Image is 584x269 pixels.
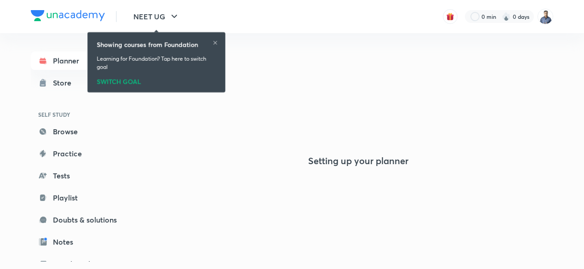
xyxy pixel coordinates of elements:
img: Rajiv Kumar Tiwari [538,9,553,24]
a: Planner [31,52,137,70]
a: Browse [31,122,137,141]
a: Doubts & solutions [31,211,137,229]
h6: Showing courses from Foundation [97,40,198,49]
a: Company Logo [31,10,105,23]
button: avatar [443,9,458,24]
h4: Setting up your planner [308,155,408,166]
a: Tests [31,166,137,185]
a: Playlist [31,189,137,207]
img: streak [502,12,511,21]
a: Practice [31,144,137,163]
p: Learning for Foundation? Tap here to switch goal [97,55,216,71]
img: Company Logo [31,10,105,21]
a: Store [31,74,137,92]
button: NEET UG [128,7,185,26]
a: Notes [31,233,137,251]
h6: SELF STUDY [31,107,137,122]
div: Store [53,77,77,88]
img: avatar [446,12,454,21]
div: SWITCH GOAL [97,75,216,85]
